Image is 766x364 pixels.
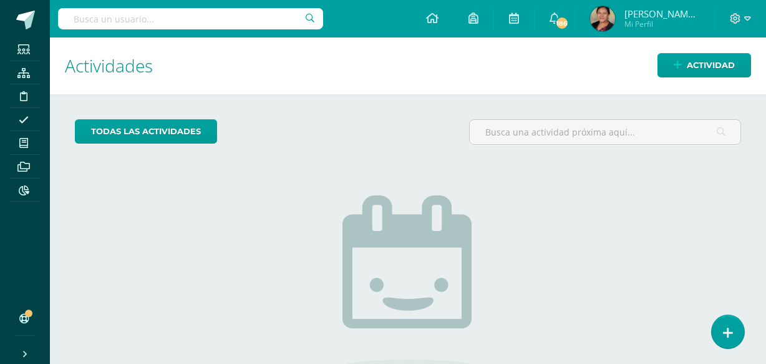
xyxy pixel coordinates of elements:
[657,53,751,77] a: Actividad
[555,16,568,30] span: 186
[590,6,615,31] img: 07acf09dd3d742038123336870c5ea02.png
[624,7,699,20] span: [PERSON_NAME] [PERSON_NAME] Say
[58,8,323,29] input: Busca un usuario...
[75,119,217,144] a: todas las Actividades
[65,37,751,94] h1: Actividades
[624,19,699,29] span: Mi Perfil
[687,54,735,77] span: Actividad
[470,120,740,144] input: Busca una actividad próxima aquí...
